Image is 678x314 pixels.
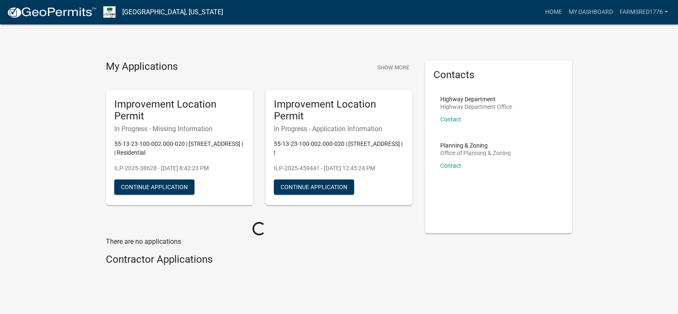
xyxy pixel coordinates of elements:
[565,4,616,20] a: My Dashboard
[542,4,565,20] a: Home
[274,164,404,173] p: ILP-2025-459441 - [DATE] 12:45:24 PM
[103,6,116,18] img: Morgan County, Indiana
[274,179,354,195] button: Continue Application
[114,140,244,157] p: 55-13-23-100-002.000-020 | [STREET_ADDRESS] | | Residential
[274,125,404,133] h6: In Progress - Application Information
[106,237,413,247] p: There are no applications
[434,69,564,81] h5: Contacts
[440,116,461,123] a: Contact
[114,179,194,195] button: Continue Application
[106,61,178,73] h4: My Applications
[106,253,413,266] h4: Contractor Applications
[616,4,671,20] a: farmsRed1776
[114,164,244,173] p: ILP-2025-38628 - [DATE] 8:42:23 PM
[440,150,511,156] p: Office of Planning & Zoning
[114,98,244,123] h5: Improvement Location Permit
[440,142,511,148] p: Planning & Zoning
[106,253,413,269] wm-workflow-list-section: Contractor Applications
[440,96,512,102] p: Highway Department
[440,104,512,110] p: Highway Department Office
[274,140,404,157] p: 55-13-23-100-002.000-020 | [STREET_ADDRESS] | |
[440,162,461,169] a: Contact
[374,61,413,74] button: Show More
[274,98,404,123] h5: Improvement Location Permit
[122,5,223,19] a: [GEOGRAPHIC_DATA], [US_STATE]
[114,125,244,133] h6: In Progress - Missing Information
